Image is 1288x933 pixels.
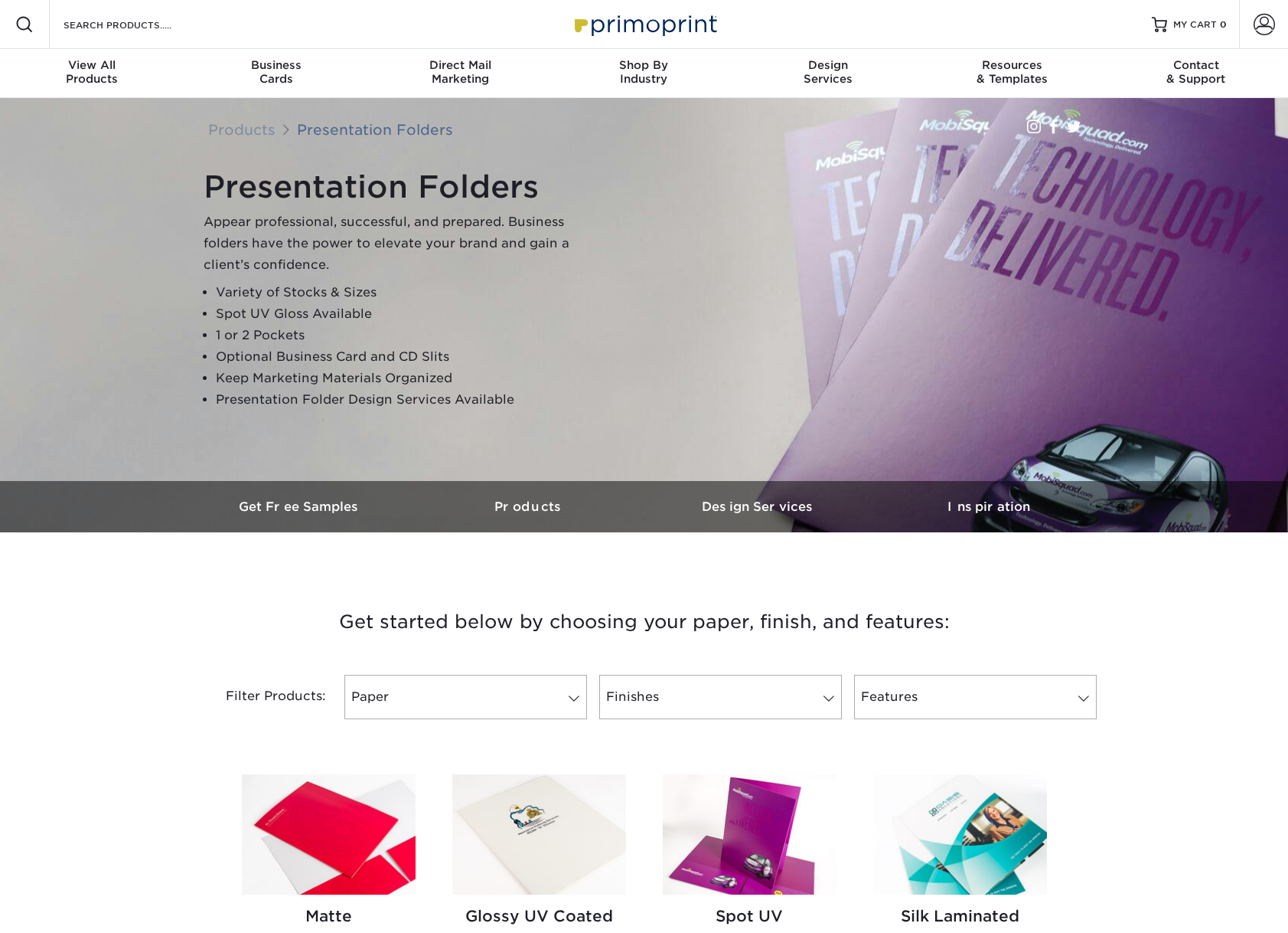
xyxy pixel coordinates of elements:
div: Industry [552,58,735,86]
a: Features [854,675,1097,719]
img: Spot UV Presentation Folders [663,774,836,895]
span: Resources [920,58,1104,72]
a: Resources& Templates [920,49,1104,98]
h3: Get Free Samples [185,499,415,514]
h3: Get started below by choosing your paper, finish, and features: [197,588,1092,656]
h2: Spot UV [663,907,836,925]
h2: Silk Laminated [873,907,1047,925]
li: Keep Marketing Materials Organized [216,368,586,389]
a: Get Free Samples [185,481,415,532]
a: Contact& Support [1104,49,1288,98]
li: Spot UV Gloss Available [216,303,586,325]
input: SEARCH PRODUCTS..... [62,15,211,34]
a: Products [208,121,276,138]
a: Paper [344,675,587,719]
img: Silk Laminated Presentation Folders [873,774,1047,895]
h2: Matte [242,907,416,925]
span: MY CART [1173,18,1217,31]
a: DesignServices [736,49,920,98]
h1: Presentation Folders [204,169,586,205]
a: Products [415,481,644,532]
span: Business [184,58,367,72]
a: Shop ByIndustry [552,49,735,98]
li: Variety of Stocks & Sizes [216,282,586,303]
li: 1 or 2 Pockets [216,325,586,346]
div: Filter Products: [185,675,338,719]
img: Matte Presentation Folders [242,774,416,895]
p: Appear professional, successful, and prepared. Business folders have the power to elevate your br... [204,211,586,276]
div: Marketing [368,58,552,86]
h3: Design Services [644,499,874,514]
span: Direct Mail [368,58,552,72]
a: Inspiration [874,481,1104,532]
h2: Glossy UV Coated [452,907,626,925]
div: Services [736,58,920,86]
li: Presentation Folder Design Services Available [216,389,586,411]
div: & Templates [920,58,1104,86]
a: Finishes [599,675,842,719]
span: Design [736,58,920,72]
span: 0 [1220,19,1227,30]
a: Presentation Folders [297,121,453,138]
div: & Support [1104,58,1288,86]
a: BusinessCards [184,49,367,98]
li: Optional Business Card and CD Slits [216,346,586,368]
img: Primoprint [568,8,721,41]
span: Shop By [552,58,735,72]
h3: Products [415,499,644,514]
h3: Inspiration [874,499,1104,514]
span: Contact [1104,58,1288,72]
a: Direct MailMarketing [368,49,552,98]
a: Design Services [644,481,874,532]
img: Glossy UV Coated Presentation Folders [452,774,626,895]
div: Cards [184,58,367,86]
